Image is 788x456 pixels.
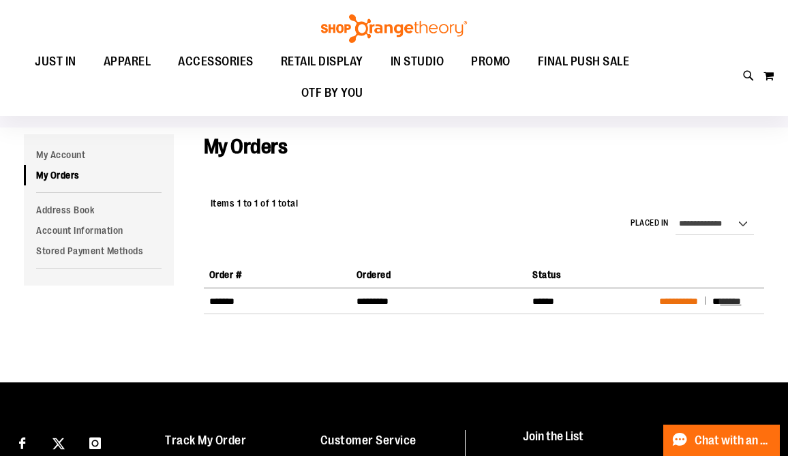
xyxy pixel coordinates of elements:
a: PROMO [457,46,524,78]
span: FINAL PUSH SALE [538,46,630,77]
a: IN STUDIO [377,46,458,78]
span: IN STUDIO [391,46,444,77]
a: Visit our Instagram page [83,430,107,454]
th: Order # [204,262,351,288]
a: Customer Service [320,434,416,447]
a: Track My Order [165,434,246,447]
a: Account Information [24,220,174,241]
label: Placed in [631,217,669,229]
a: My Account [24,145,174,165]
span: Chat with an Expert [695,434,772,447]
a: OTF BY YOU [288,78,377,109]
a: FINAL PUSH SALE [524,46,643,78]
img: Twitter [52,438,65,450]
th: Ordered [351,262,528,288]
span: ACCESSORIES [178,46,254,77]
a: RETAIL DISPLAY [267,46,377,78]
span: JUST IN [35,46,76,77]
span: Items 1 to 1 of 1 total [211,198,299,209]
h4: Join the List [523,430,765,455]
span: RETAIL DISPLAY [281,46,363,77]
span: My Orders [204,135,288,158]
a: My Orders [24,165,174,185]
a: Address Book [24,200,174,220]
button: Chat with an Expert [663,425,781,456]
a: JUST IN [21,46,90,78]
span: PROMO [471,46,511,77]
th: Status [527,262,654,288]
span: OTF BY YOU [301,78,363,108]
a: Visit our X page [47,430,71,454]
a: Visit our Facebook page [10,430,34,454]
img: Shop Orangetheory [319,14,469,43]
a: ACCESSORIES [164,46,267,78]
span: APPAREL [104,46,151,77]
a: Stored Payment Methods [24,241,174,261]
a: APPAREL [90,46,165,78]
